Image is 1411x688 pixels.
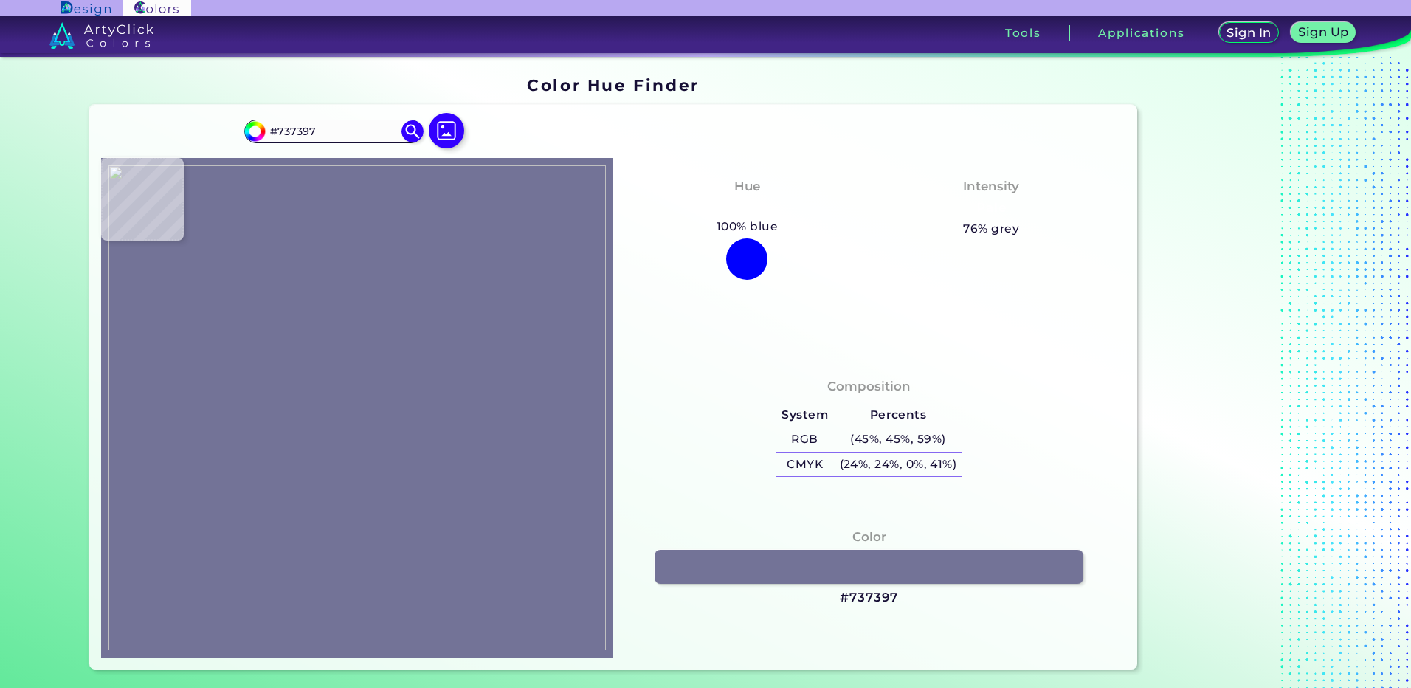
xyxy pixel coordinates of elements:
h5: Sign In [1229,27,1269,38]
img: icon search [401,120,424,142]
h5: System [776,403,833,427]
h3: Blue [725,199,769,217]
h3: Applications [1098,27,1184,38]
img: ArtyClick Design logo [61,1,111,16]
img: logo_artyclick_colors_white.svg [49,22,153,49]
h1: Color Hue Finder [527,74,699,96]
img: 45fcc341-3021-49be-934f-74d70981e125 [108,165,606,650]
h3: Pale [970,199,1012,217]
h5: Sign Up [1300,27,1346,38]
h4: Composition [827,376,911,397]
h4: Intensity [963,176,1019,197]
h5: CMYK [776,453,833,477]
h4: Color [852,526,886,548]
h5: (24%, 24%, 0%, 41%) [834,453,962,477]
img: icon picture [429,113,464,148]
h3: #737397 [840,589,898,607]
h5: RGB [776,427,833,452]
h3: Tools [1005,27,1041,38]
h5: (45%, 45%, 59%) [834,427,962,452]
h5: Percents [834,403,962,427]
h5: 100% blue [711,217,784,236]
input: type color.. [265,122,402,142]
a: Sign In [1222,24,1277,42]
h5: 76% grey [963,219,1019,238]
h4: Hue [734,176,760,197]
a: Sign Up [1294,24,1353,42]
